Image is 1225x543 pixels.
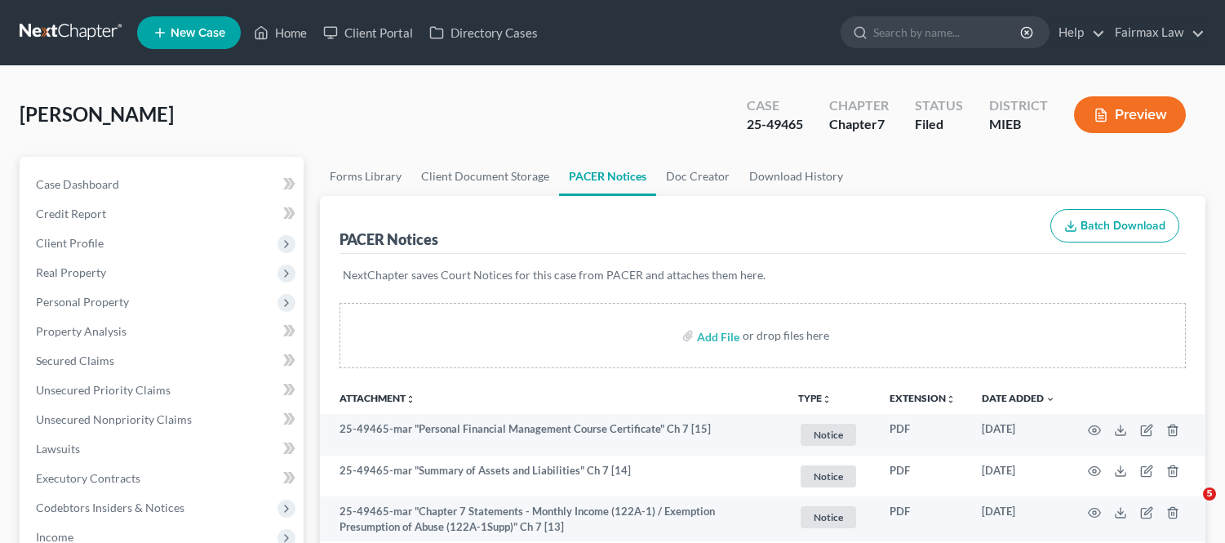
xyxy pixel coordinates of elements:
a: Unsecured Nonpriority Claims [23,405,304,434]
p: NextChapter saves Court Notices for this case from PACER and attaches them here. [343,267,1183,283]
span: Unsecured Priority Claims [36,383,171,397]
span: Batch Download [1081,219,1165,233]
a: Secured Claims [23,346,304,376]
td: 25-49465-mar "Personal Financial Management Course Certificate" Ch 7 [15] [320,414,785,456]
button: TYPEunfold_more [798,394,832,404]
i: unfold_more [406,394,415,404]
a: Lawsuits [23,434,304,464]
span: Secured Claims [36,354,114,367]
td: PDF [877,414,969,456]
i: unfold_more [822,394,832,404]
a: Fairmax Law [1107,18,1205,47]
div: District [989,96,1048,115]
a: Executory Contracts [23,464,304,493]
span: Real Property [36,265,106,279]
td: 25-49465-mar "Chapter 7 Statements - Monthly Income (122A-1) / Exemption Presumption of Abuse (12... [320,496,785,541]
i: expand_more [1045,394,1055,404]
span: [PERSON_NAME] [20,102,174,126]
a: Credit Report [23,199,304,229]
td: 25-49465-mar "Summary of Assets and Liabilities" Ch 7 [14] [320,456,785,497]
span: Property Analysis [36,324,126,338]
td: [DATE] [969,456,1068,497]
span: Notice [801,465,856,487]
span: Notice [801,424,856,446]
td: [DATE] [969,414,1068,456]
a: Directory Cases [421,18,546,47]
a: Doc Creator [656,157,739,196]
a: PACER Notices [559,157,656,196]
a: Case Dashboard [23,170,304,199]
span: Client Profile [36,236,104,250]
div: Chapter [829,115,889,134]
span: Executory Contracts [36,471,140,485]
a: Notice [798,504,863,531]
div: Chapter [829,96,889,115]
span: Lawsuits [36,442,80,456]
span: Unsecured Nonpriority Claims [36,412,192,426]
a: Date Added expand_more [982,392,1055,404]
i: unfold_more [946,394,956,404]
a: Client Document Storage [411,157,559,196]
span: Notice [801,506,856,528]
a: Download History [739,157,853,196]
a: Client Portal [315,18,421,47]
span: 7 [877,116,885,131]
td: PDF [877,496,969,541]
button: Preview [1074,96,1186,133]
div: or drop files here [743,327,829,344]
a: Attachmentunfold_more [340,392,415,404]
a: Extensionunfold_more [890,392,956,404]
a: Home [246,18,315,47]
span: Codebtors Insiders & Notices [36,501,184,514]
td: PDF [877,456,969,497]
div: Case [747,96,803,115]
a: Notice [798,463,863,490]
iframe: Intercom live chat [1170,487,1209,527]
span: Personal Property [36,295,129,309]
div: Status [915,96,963,115]
span: 5 [1203,487,1216,501]
div: 25-49465 [747,115,803,134]
input: Search by name... [873,17,1023,47]
a: Notice [798,421,863,448]
span: Credit Report [36,207,106,220]
td: [DATE] [969,496,1068,541]
a: Property Analysis [23,317,304,346]
a: Unsecured Priority Claims [23,376,304,405]
span: New Case [171,27,225,39]
a: Help [1050,18,1105,47]
button: Batch Download [1050,209,1179,243]
div: MIEB [989,115,1048,134]
div: PACER Notices [340,229,438,249]
a: Forms Library [320,157,411,196]
div: Filed [915,115,963,134]
span: Case Dashboard [36,177,119,191]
